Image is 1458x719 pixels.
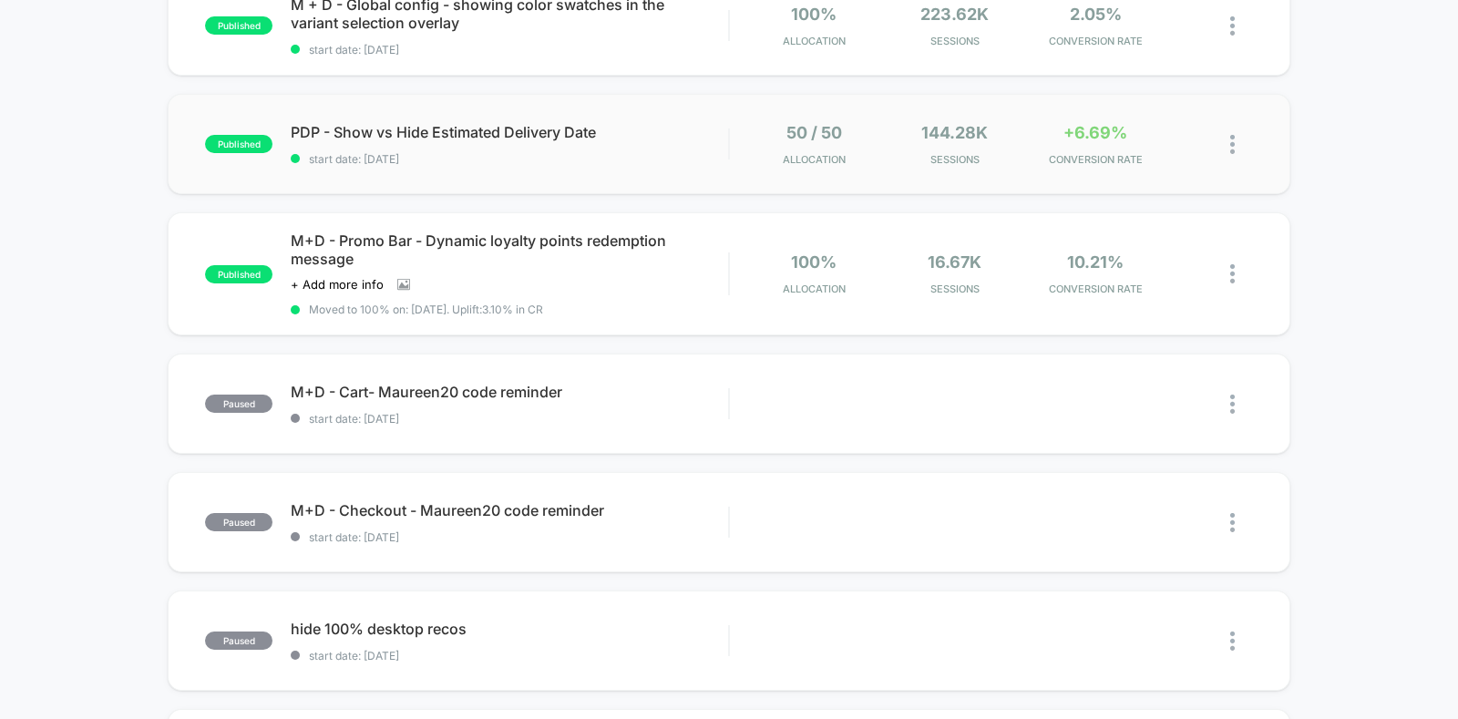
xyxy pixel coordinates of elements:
[1230,264,1235,283] img: close
[291,231,728,268] span: M+D - Promo Bar - Dynamic loyalty points redemption message
[921,123,988,142] span: 144.28k
[1030,153,1162,166] span: CONVERSION RATE
[291,152,728,166] span: start date: [DATE]
[291,43,728,56] span: start date: [DATE]
[1030,282,1162,295] span: CONVERSION RATE
[309,303,543,316] span: Moved to 100% on: [DATE] . Uplift: 3.10% in CR
[1230,513,1235,532] img: close
[1230,632,1235,651] img: close
[1230,16,1235,36] img: close
[791,5,837,24] span: 100%
[1070,5,1122,24] span: 2.05%
[888,282,1021,295] span: Sessions
[291,620,728,638] span: hide 100% desktop recos
[783,35,846,47] span: Allocation
[783,282,846,295] span: Allocation
[205,632,272,650] span: paused
[291,501,728,519] span: M+D - Checkout - Maureen20 code reminder
[1230,395,1235,414] img: close
[291,277,384,292] span: + Add more info
[783,153,846,166] span: Allocation
[920,5,989,24] span: 223.62k
[291,383,728,401] span: M+D - Cart- Maureen20 code reminder
[205,513,272,531] span: paused
[291,412,728,426] span: start date: [DATE]
[791,252,837,272] span: 100%
[928,252,981,272] span: 16.67k
[888,153,1021,166] span: Sessions
[1030,35,1162,47] span: CONVERSION RATE
[291,530,728,544] span: start date: [DATE]
[291,649,728,663] span: start date: [DATE]
[205,16,272,35] span: published
[786,123,842,142] span: 50 / 50
[1230,135,1235,154] img: close
[205,265,272,283] span: published
[205,395,272,413] span: paused
[291,123,728,141] span: PDP - Show vs Hide Estimated Delivery Date
[1067,252,1124,272] span: 10.21%
[888,35,1021,47] span: Sessions
[205,135,272,153] span: published
[1063,123,1127,142] span: +6.69%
